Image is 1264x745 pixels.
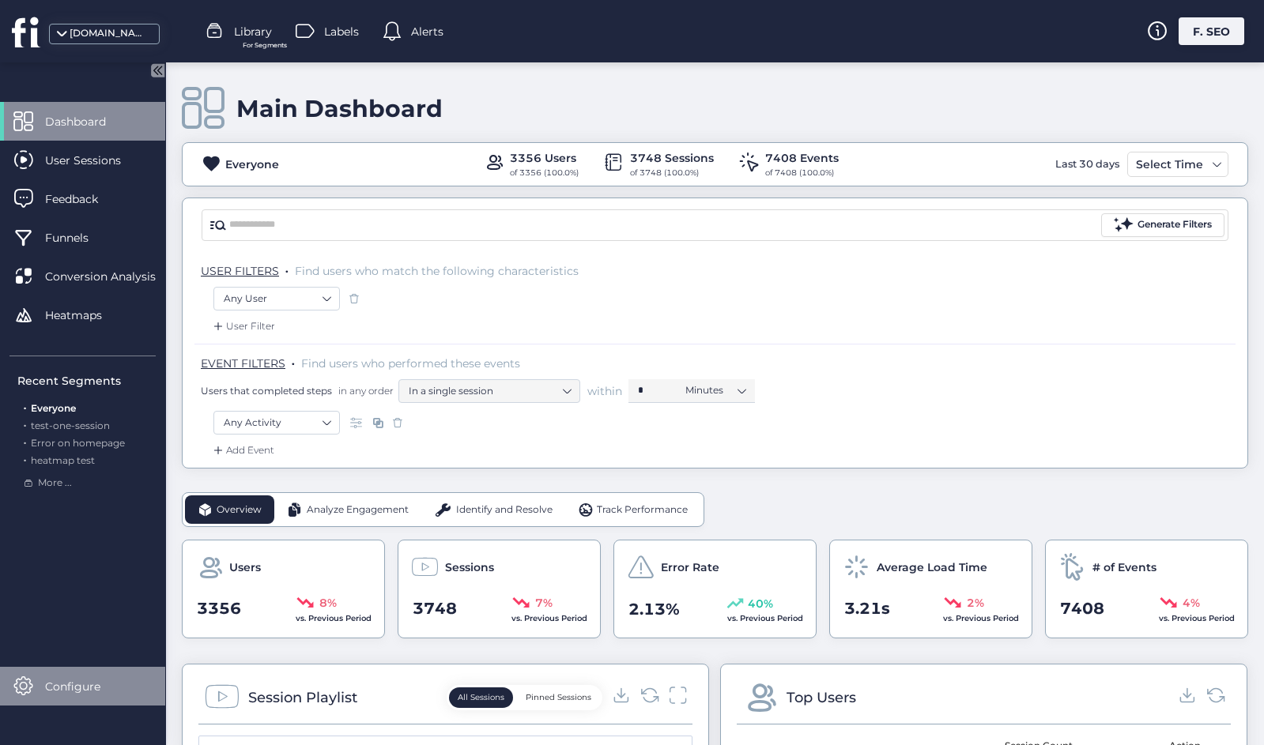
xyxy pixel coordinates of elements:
span: Funnels [45,229,112,246]
span: 2.13% [628,597,680,622]
div: of 3356 (100.0%) [510,167,579,179]
button: All Sessions [449,687,513,708]
span: Find users who match the following characteristics [295,264,579,278]
div: of 7408 (100.0%) [765,167,839,179]
div: 7408 Events [765,149,839,167]
span: USER FILTERS [201,264,279,278]
span: Identify and Resolve [456,502,553,517]
span: Analyze Engagement [307,502,409,517]
span: Conversion Analysis [45,268,179,285]
div: Everyone [225,156,279,173]
span: 3748 [413,596,457,621]
span: vs. Previous Period [943,613,1019,623]
span: User Sessions [45,152,145,169]
span: in any order [335,384,394,397]
div: Generate Filters [1138,217,1212,232]
span: 2% [967,594,984,611]
div: Top Users [787,687,856,709]
button: Generate Filters [1101,213,1224,237]
span: 7% [535,594,553,611]
span: . [285,261,289,277]
span: Everyone [31,402,76,414]
span: 3.21s [844,596,890,621]
span: For Segments [243,40,287,51]
span: Find users who performed these events [301,356,520,371]
span: EVENT FILTERS [201,356,285,371]
div: User Filter [210,318,275,334]
div: [DOMAIN_NAME] [70,26,149,41]
span: Sessions [445,559,494,576]
button: Pinned Sessions [517,687,600,708]
div: of 3748 (100.0%) [630,167,714,179]
span: Error Rate [661,559,719,576]
nz-select-item: Any User [224,287,330,310]
span: . [24,434,26,449]
span: 40% [748,595,773,612]
span: . [24,416,26,431]
span: vs. Previous Period [727,613,803,623]
span: test-one-session [31,420,110,431]
span: Heatmaps [45,307,126,324]
span: Alerts [411,23,443,40]
span: . [24,399,26,414]
span: More ... [38,476,72,491]
span: Configure [45,678,124,695]
div: Recent Segments [17,372,156,389]
span: Users [229,559,261,576]
span: # of Events [1092,559,1156,576]
span: Library [234,23,272,40]
div: Add Event [210,442,274,458]
span: Feedback [45,190,122,208]
nz-select-item: Minutes [685,378,745,402]
span: Labels [324,23,359,40]
span: vs. Previous Period [511,613,587,623]
span: . [24,451,26,466]
div: Session Playlist [248,687,357,709]
span: Error on homepage [31,437,125,449]
span: 3356 [197,596,241,621]
span: Average Load Time [877,559,987,576]
div: Select Time [1132,155,1207,174]
span: vs. Previous Period [296,613,372,623]
div: F. SEO [1179,17,1244,45]
nz-select-item: In a single session [409,379,570,403]
span: 4% [1183,594,1200,611]
span: Overview [217,502,262,517]
span: . [292,353,295,369]
div: Last 30 days [1051,152,1123,177]
span: Track Performance [597,502,688,517]
span: 8% [319,594,337,611]
span: Dashboard [45,113,130,130]
span: heatmap test [31,454,95,466]
span: within [587,383,622,399]
div: Main Dashboard [236,94,443,123]
div: 3356 Users [510,149,579,167]
span: vs. Previous Period [1159,613,1235,623]
span: Users that completed steps [201,384,332,397]
div: 3748 Sessions [630,149,714,167]
nz-select-item: Any Activity [224,411,330,435]
span: 7408 [1060,596,1104,621]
